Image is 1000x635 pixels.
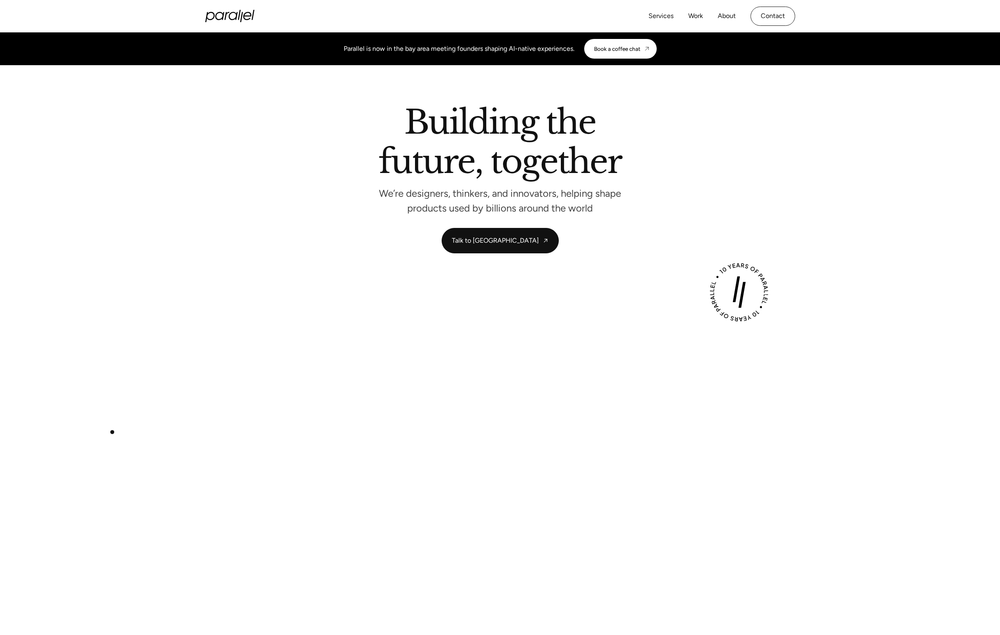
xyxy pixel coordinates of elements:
[644,46,650,52] img: CTA arrow image
[718,10,736,22] a: About
[377,190,623,212] p: We’re designers, thinkers, and innovators, helping shape products used by billions around the world
[379,106,621,181] h2: Building the future, together
[205,10,254,22] a: home
[344,44,574,54] div: Parallel is now in the bay area meeting founders shaping AI-native experiences.
[649,10,673,22] a: Services
[751,7,795,26] a: Contact
[594,46,640,52] div: Book a coffee chat
[688,10,703,22] a: Work
[584,39,657,59] a: Book a coffee chat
